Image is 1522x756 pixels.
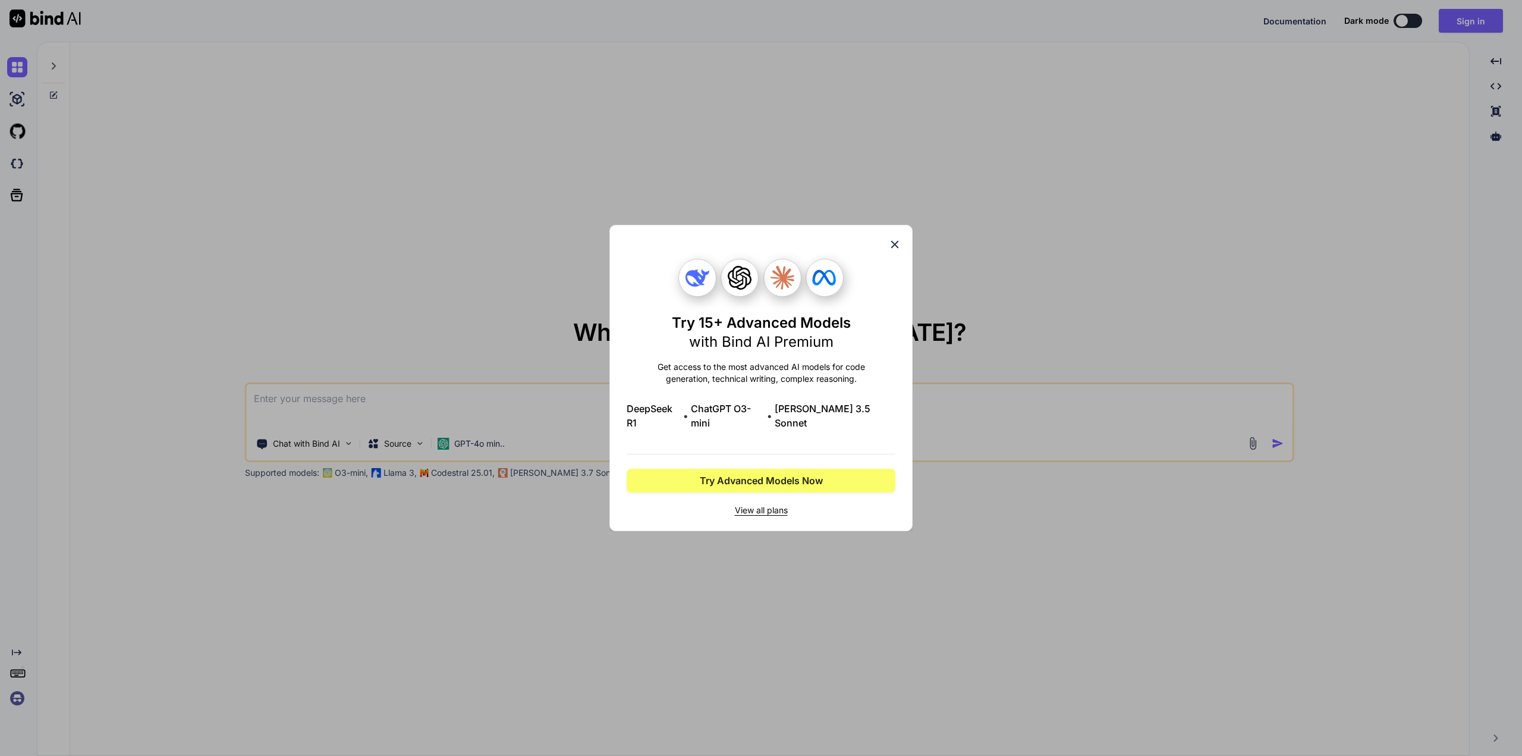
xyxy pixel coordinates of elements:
span: • [767,409,772,423]
h1: Try 15+ Advanced Models [672,313,851,352]
span: with Bind AI Premium [689,333,834,350]
p: Get access to the most advanced AI models for code generation, technical writing, complex reasoning. [627,361,895,385]
button: Try Advanced Models Now [627,469,895,493]
img: Deepseek [685,266,709,290]
span: View all plans [627,504,895,516]
span: • [683,409,688,423]
span: ChatGPT O3-mini [691,401,765,430]
span: Try Advanced Models Now [700,473,823,488]
span: DeepSeek R1 [627,401,681,430]
span: [PERSON_NAME] 3.5 Sonnet [775,401,895,430]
